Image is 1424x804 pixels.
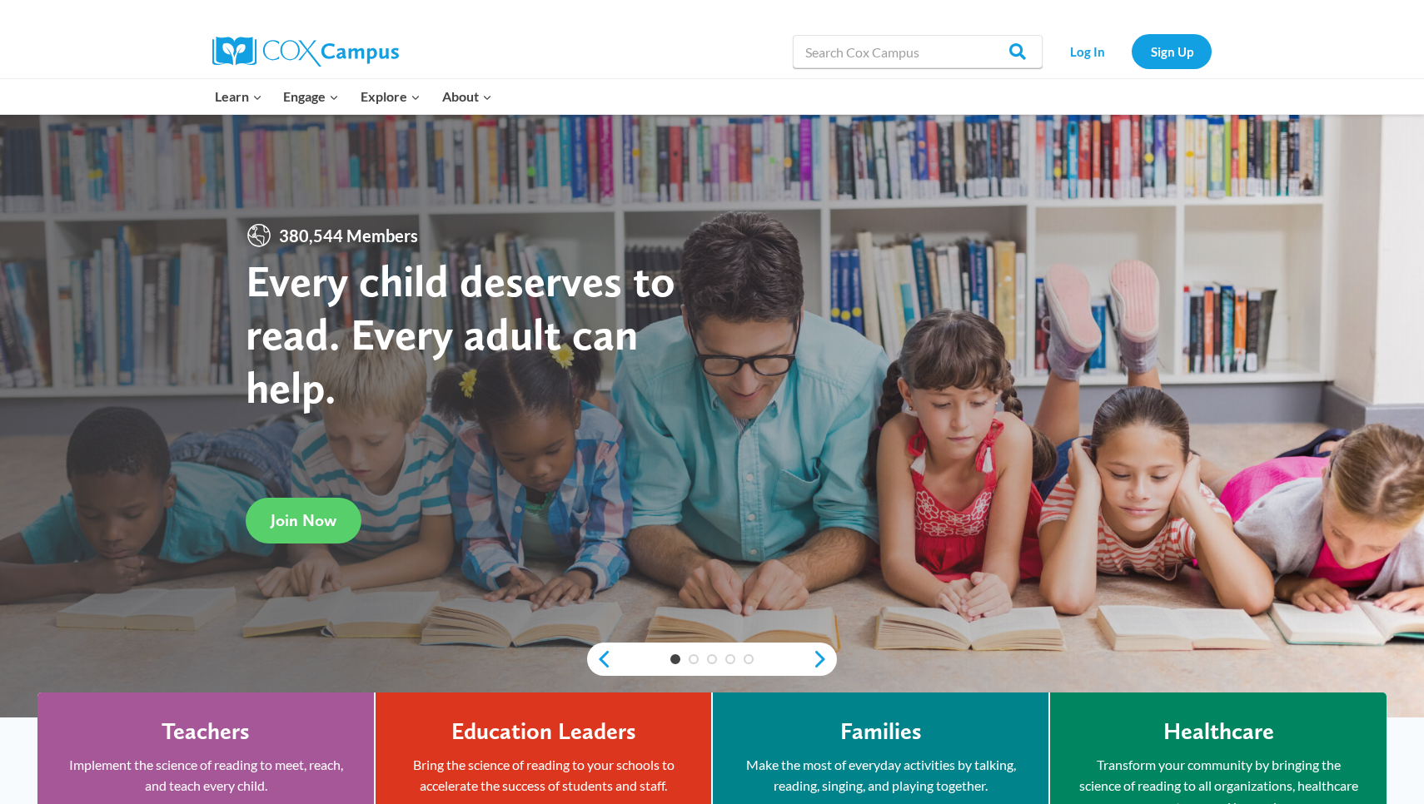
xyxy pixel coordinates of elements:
span: Join Now [271,510,336,530]
a: 3 [707,654,717,664]
nav: Secondary Navigation [1051,34,1212,68]
a: 1 [670,654,680,664]
h4: Education Leaders [451,717,636,746]
img: Cox Campus [212,37,399,67]
div: content slider buttons [587,643,837,676]
a: next [812,649,837,669]
a: 5 [744,654,754,664]
strong: Every child deserves to read. Every adult can help. [246,254,675,413]
nav: Primary Navigation [204,79,502,114]
span: Engage [283,86,339,107]
span: Explore [361,86,421,107]
span: About [442,86,492,107]
h4: Teachers [162,717,250,746]
h4: Families [840,717,922,746]
a: Join Now [246,498,361,543]
a: Sign Up [1132,34,1212,68]
a: 2 [689,654,699,664]
span: 380,544 Members [272,222,425,249]
span: Learn [215,86,262,107]
a: 4 [725,654,735,664]
a: Log In [1051,34,1123,68]
h4: Healthcare [1163,717,1274,746]
p: Bring the science of reading to your schools to accelerate the success of students and staff. [401,754,686,797]
input: Search Cox Campus [793,35,1043,68]
p: Implement the science of reading to meet, reach, and teach every child. [62,754,349,797]
a: previous [587,649,612,669]
p: Make the most of everyday activities by talking, reading, singing, and playing together. [738,754,1023,797]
